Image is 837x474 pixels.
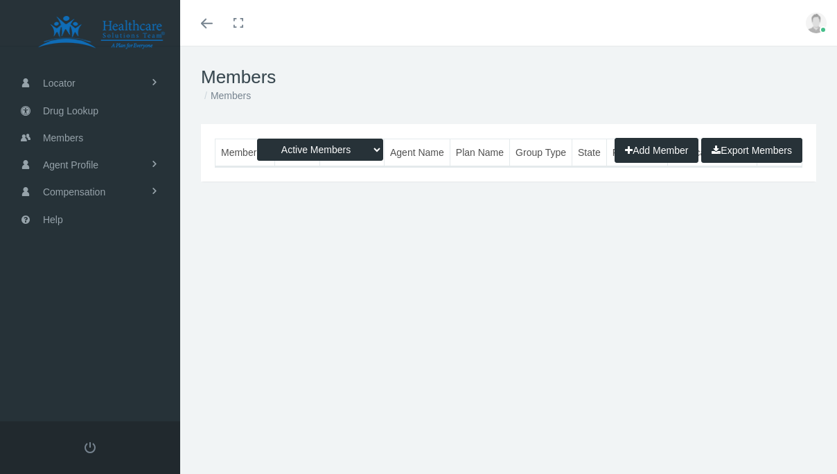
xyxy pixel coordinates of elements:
[806,12,827,33] img: user-placeholder.jpg
[43,98,98,124] span: Drug Lookup
[510,139,572,166] th: Group Type
[384,139,450,166] th: Agent Name
[43,152,98,178] span: Agent Profile
[43,207,63,233] span: Help
[450,139,509,166] th: Plan Name
[43,125,83,151] span: Members
[43,70,76,96] span: Locator
[701,138,802,163] button: Export Members
[201,88,251,103] li: Members
[606,139,668,166] th: FamilyType
[215,139,275,166] th: Member ID
[572,139,606,166] th: State
[18,15,184,50] img: HEALTHCARE SOLUTIONS TEAM, LLC
[201,67,816,88] h1: Members
[43,179,105,205] span: Compensation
